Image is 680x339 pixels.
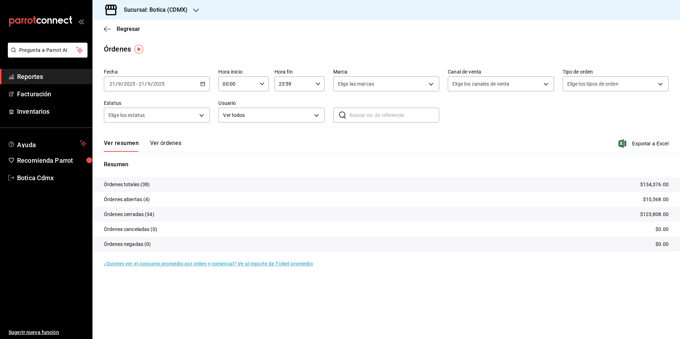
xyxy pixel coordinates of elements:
[78,18,84,24] button: open_drawer_menu
[640,181,669,188] p: $134,376.00
[218,101,324,106] label: Usuario
[9,329,86,336] span: Sugerir nueva función
[223,112,311,119] span: Ver todos
[17,173,86,183] span: Botica Cdmx
[145,81,147,87] span: /
[640,211,669,218] p: $123,808.00
[655,241,669,248] p: $0.00
[104,101,210,106] label: Estatus
[117,26,140,32] span: Regresar
[8,43,87,58] button: Pregunta a Parrot AI
[620,139,669,148] button: Exportar a Excel
[118,81,121,87] input: --
[104,44,131,54] div: Órdenes
[104,196,150,203] p: Órdenes abiertas (4)
[151,81,153,87] span: /
[104,226,157,233] p: Órdenes canceladas (0)
[104,140,139,152] button: Ver resumen
[104,211,154,218] p: Órdenes cerradas (34)
[116,81,118,87] span: /
[104,241,151,248] p: Órdenes negadas (0)
[19,47,76,54] span: Pregunta a Parrot AI
[563,69,669,74] label: Tipo de orden
[448,69,554,74] label: Canal de venta
[123,81,136,87] input: ----
[153,81,165,87] input: ----
[333,69,439,74] label: Marca
[136,81,138,87] span: -
[567,80,618,87] span: Elige los tipos de orden
[108,112,145,119] span: Elige los estatus
[338,80,374,87] span: Elige las marcas
[17,89,86,99] span: Facturación
[218,69,269,74] label: Hora inicio
[5,52,87,59] a: Pregunta a Parrot AI
[655,226,669,233] p: $0.00
[17,139,77,148] span: Ayuda
[350,108,439,122] input: Buscar no. de referencia
[104,69,210,74] label: Fecha
[17,72,86,81] span: Reportes
[150,140,181,152] button: Ver órdenes
[17,107,86,116] span: Inventarios
[452,80,509,87] span: Elige los canales de venta
[104,261,313,267] a: ¿Quieres ver el consumo promedio por orden y comensal? Ve al reporte de Ticket promedio
[104,26,140,32] button: Regresar
[17,156,86,165] span: Recomienda Parrot
[147,81,151,87] input: --
[104,160,669,169] p: Resumen
[134,45,143,54] img: Tooltip marker
[109,81,116,87] input: --
[118,6,187,14] h3: Sucursal: Botica (CDMX)
[104,140,181,152] div: navigation tabs
[643,196,669,203] p: $10,568.00
[104,181,150,188] p: Órdenes totales (38)
[275,69,325,74] label: Hora fin
[121,81,123,87] span: /
[138,81,145,87] input: --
